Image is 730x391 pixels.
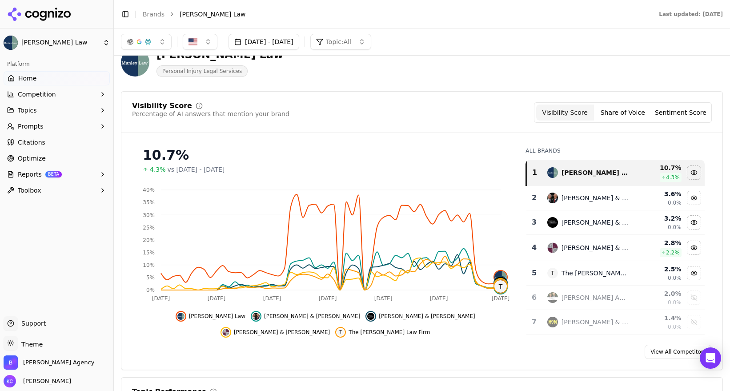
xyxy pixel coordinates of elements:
button: Sentiment Score [652,105,710,121]
img: kline & specter [253,313,260,320]
span: 0.0% [668,199,682,206]
div: 2.0 % [636,289,682,298]
tspan: [DATE] [152,295,170,302]
button: Share of Voice [594,105,652,121]
button: Hide munley law data [687,165,701,180]
img: berger and green [547,292,558,303]
div: All Brands [525,147,705,154]
span: vs [DATE] - [DATE] [168,165,225,174]
button: Hide the reiff law firm data [335,327,430,338]
button: Open user button [4,375,71,387]
span: T [337,329,344,336]
div: 2 [530,193,538,203]
span: 4.3% [150,165,166,174]
tspan: 10% [143,262,155,268]
span: [PERSON_NAME] [20,377,71,385]
span: 0.0% [668,323,682,331]
img: fellerman & ciarimboli [547,242,558,253]
tspan: 40% [143,187,155,193]
div: Visibility Score [132,102,192,109]
div: [PERSON_NAME] & [PERSON_NAME] [562,193,629,202]
tspan: 35% [143,199,155,206]
div: 6 [530,292,538,303]
img: lenahan & dempsey [494,277,507,289]
button: Hide fellerman & ciarimboli data [687,241,701,255]
span: 4.3 % [666,174,680,181]
tspan: 20% [143,237,155,243]
img: kline & specter [547,193,558,203]
div: 4 [530,242,538,253]
tr: 7morgan & morgan[PERSON_NAME] & [PERSON_NAME]1.4%0.0%Show morgan & morgan data [526,310,705,335]
div: 10.7 % [636,163,682,172]
tspan: 5% [146,274,155,281]
span: Topics [18,106,37,115]
button: Toolbox [4,183,110,198]
img: morgan & morgan [547,317,558,327]
span: 0.0% [668,274,682,282]
div: The [PERSON_NAME] Law Firm [562,269,629,278]
tr: 6berger and green[PERSON_NAME] And Green2.0%0.0%Show berger and green data [526,286,705,310]
button: Visibility Score [536,105,594,121]
div: 5 [530,268,538,278]
div: Percentage of AI answers that mention your brand [132,109,289,118]
tr: 5TThe [PERSON_NAME] Law Firm2.5%0.0%Hide the reiff law firm data [526,261,705,286]
img: munley law [547,167,558,178]
span: 0.0% [668,299,682,306]
div: 3.2 % [636,214,682,223]
a: Home [4,71,110,85]
span: Citations [18,138,45,147]
div: [PERSON_NAME] Law [562,168,629,177]
button: Topics [4,103,110,117]
tspan: [DATE] [374,295,393,302]
button: Competition [4,87,110,101]
span: Theme [18,341,43,348]
button: Hide lenahan & dempsey data [365,311,475,322]
img: Munley Law [121,48,149,77]
span: 2.2 % [666,249,680,256]
tspan: 25% [143,225,155,231]
div: 3 [530,217,538,228]
div: 1.4 % [636,314,682,322]
button: Hide kline & specter data [687,191,701,205]
span: Optimize [18,154,46,163]
img: munley law [494,271,507,283]
a: Citations [4,135,110,149]
div: Open Intercom Messenger [700,347,721,369]
img: Bob Agency [4,355,18,370]
img: fellerman & ciarimboli [494,279,507,291]
button: Show morgan & morgan data [687,315,701,329]
span: Personal Injury Legal Services [156,65,248,77]
div: 1 [531,167,538,178]
span: T [547,268,558,278]
img: lenahan & dempsey [547,217,558,228]
div: Platform [4,57,110,71]
div: [PERSON_NAME] & [PERSON_NAME] [562,218,629,227]
tr: 2kline & specter[PERSON_NAME] & [PERSON_NAME]3.6%0.0%Hide kline & specter data [526,186,705,210]
span: Prompts [18,122,44,131]
button: Hide kline & specter data [251,311,360,322]
span: Support [18,319,46,328]
img: Kristine Cunningham [4,375,16,387]
a: View All Competitors [645,345,712,359]
tspan: 15% [143,250,155,256]
div: 10.7% [143,147,508,163]
div: 2.8 % [636,238,682,247]
span: 0.0% [668,224,682,231]
tspan: [DATE] [430,295,448,302]
span: [PERSON_NAME] Law [189,313,245,320]
div: [PERSON_NAME] & [PERSON_NAME] [562,243,629,252]
span: [PERSON_NAME] & [PERSON_NAME] [264,313,360,320]
span: Home [18,74,36,83]
span: [PERSON_NAME] & [PERSON_NAME] [379,313,475,320]
button: ReportsBETA [4,167,110,181]
button: Prompts [4,119,110,133]
span: T [494,280,507,293]
div: [PERSON_NAME] And Green [562,293,629,302]
tr: 3lenahan & dempsey[PERSON_NAME] & [PERSON_NAME]3.2%0.0%Hide lenahan & dempsey data [526,210,705,235]
button: Open organization switcher [4,355,94,370]
span: Toolbox [18,186,41,195]
span: Topic: All [326,37,351,46]
div: 3.6 % [636,189,682,198]
button: Hide lenahan & dempsey data [687,215,701,230]
tspan: [DATE] [492,295,510,302]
